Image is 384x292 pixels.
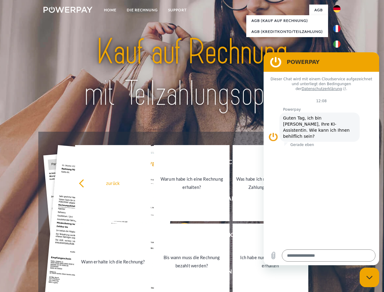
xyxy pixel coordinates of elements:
[79,179,147,187] div: zurück
[333,40,341,48] img: it
[333,25,341,32] img: fr
[246,15,328,26] a: AGB (Kauf auf Rechnung)
[43,7,92,13] img: logo-powerpay-white.svg
[236,175,305,191] div: Was habe ich noch offen, ist meine Zahlung eingegangen?
[99,5,122,16] a: Home
[264,52,379,265] iframe: Messaging-Fenster
[58,29,326,116] img: title-powerpay_de.svg
[233,145,308,221] a: Was habe ich noch offen, ist meine Zahlung eingegangen?
[79,257,147,266] div: Wann erhalte ich die Rechnung?
[157,253,226,270] div: Bis wann muss die Rechnung bezahlt werden?
[163,5,192,16] a: SUPPORT
[360,268,379,287] iframe: Schaltfläche zum Öffnen des Messaging-Fensters; Konversation läuft
[309,5,328,16] a: agb
[157,175,226,191] div: Warum habe ich eine Rechnung erhalten?
[333,5,341,12] img: de
[236,253,305,270] div: Ich habe nur eine Teillieferung erhalten
[246,26,328,37] a: AGB (Kreditkonto/Teilzahlung)
[122,5,163,16] a: DIE RECHNUNG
